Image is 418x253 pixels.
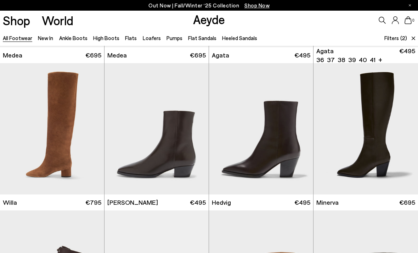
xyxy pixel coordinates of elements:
a: All Footwear [3,35,32,41]
img: Hedvig Cowboy Ankle Boots [209,63,313,194]
li: + [378,55,382,64]
span: €695 [85,51,101,60]
span: Willa [3,198,17,207]
a: Heeled Sandals [222,35,257,41]
a: New In [38,35,53,41]
a: Hedvig €495 [209,194,313,210]
span: €495 [190,198,206,207]
a: Agata €495 [209,47,313,63]
a: Agata 36 37 38 39 40 41 + €495 [313,47,418,63]
a: Aeyde [193,12,225,27]
span: Hedvig [212,198,231,207]
p: Out Now | Fall/Winter ‘25 Collection [148,1,270,10]
span: Navigate to /collections/new-in [244,2,270,9]
span: 0 [412,18,415,22]
span: (2) [400,34,407,42]
a: Ankle Boots [59,35,87,41]
li: 37 [327,55,335,64]
span: €695 [399,198,415,207]
a: World [42,14,73,27]
img: Baba Pointed Cowboy Boots [104,63,209,194]
a: Minerva €695 [313,194,418,210]
li: 41 [370,55,375,64]
span: €695 [190,51,206,60]
span: [PERSON_NAME] [107,198,158,207]
span: Medea [107,51,127,60]
a: High Boots [93,35,119,41]
a: Flat Sandals [188,35,216,41]
span: €495 [294,51,310,60]
li: 40 [359,55,367,64]
a: [PERSON_NAME] €495 [104,194,209,210]
a: 0 [405,16,412,24]
span: Filters [384,35,399,41]
a: Flats [125,35,137,41]
a: Medea €695 [104,47,209,63]
li: 36 [316,55,324,64]
span: Minerva [316,198,339,207]
img: Minerva High Cowboy Boots [313,63,418,194]
span: Agata [316,46,334,55]
ul: variant [316,55,373,64]
a: Shop [3,14,30,27]
a: Loafers [143,35,161,41]
span: Agata [212,51,229,60]
span: €495 [294,198,310,207]
li: 38 [338,55,345,64]
li: 39 [348,55,356,64]
a: Pumps [166,35,182,41]
span: €795 [85,198,101,207]
span: €495 [399,46,415,64]
span: Medea [3,51,22,60]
